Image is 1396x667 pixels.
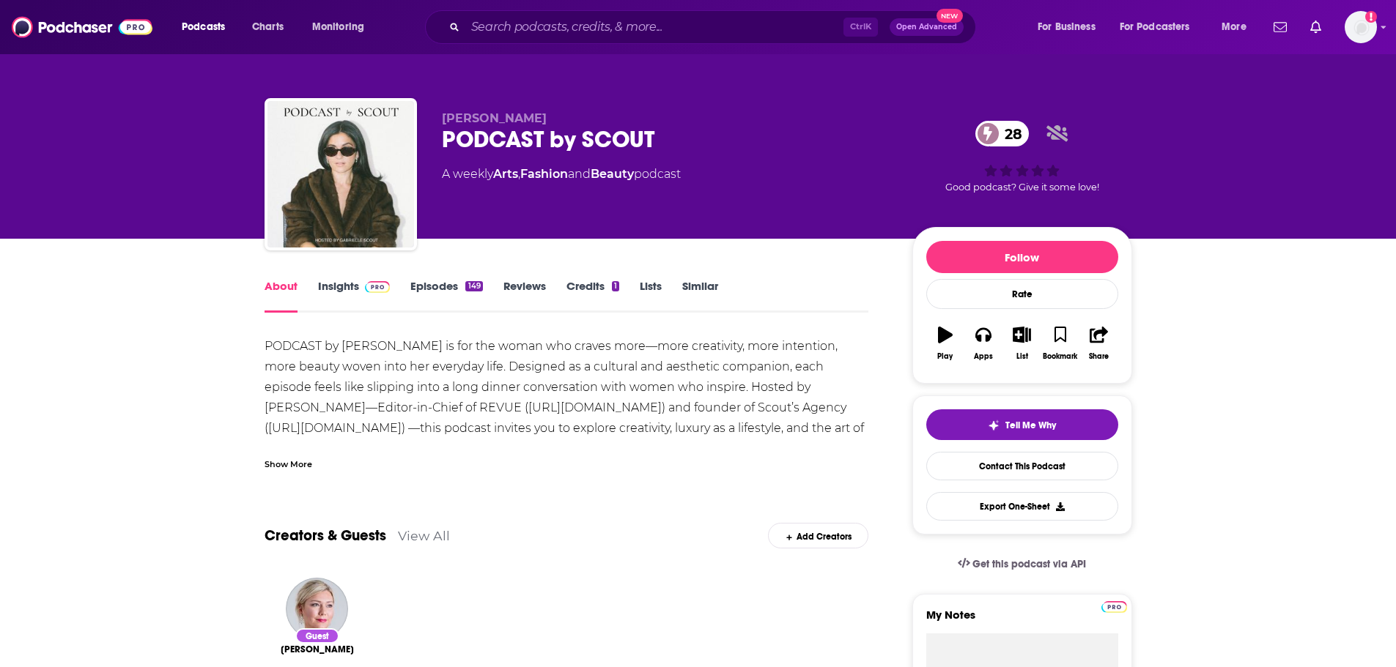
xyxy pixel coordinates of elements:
[890,18,964,36] button: Open AdvancedNew
[265,279,298,313] a: About
[612,281,619,291] div: 1
[912,111,1132,202] div: 28Good podcast? Give it some love!
[1101,601,1127,613] img: Podchaser Pro
[1345,11,1377,43] img: User Profile
[1043,352,1077,361] div: Bookmark
[926,241,1118,273] button: Follow
[990,121,1030,146] span: 28
[640,279,662,313] a: Lists
[286,578,348,640] img: Rebecca Campbell
[312,17,364,37] span: Monitoring
[1079,317,1118,370] button: Share
[1365,11,1377,23] svg: Add a profile image
[318,279,391,313] a: InsightsPodchaser Pro
[410,279,482,313] a: Episodes149
[926,279,1118,309] div: Rate
[398,528,450,543] a: View All
[937,9,963,23] span: New
[974,352,993,361] div: Apps
[926,492,1118,521] button: Export One-Sheet
[12,13,152,41] img: Podchaser - Follow, Share and Rate Podcasts
[442,165,681,183] div: A weekly podcast
[520,167,568,181] a: Fashion
[1345,11,1377,43] button: Show profile menu
[682,279,718,313] a: Similar
[975,121,1030,146] a: 28
[281,644,354,655] span: [PERSON_NAME]
[1120,17,1190,37] span: For Podcasters
[926,409,1118,440] button: tell me why sparkleTell Me Why
[566,279,619,313] a: Credits1
[937,352,953,361] div: Play
[568,167,591,181] span: and
[1110,15,1211,39] button: open menu
[265,526,386,545] a: Creators & Guests
[926,452,1118,480] a: Contact This Podcast
[182,17,225,37] span: Podcasts
[1304,15,1327,40] a: Show notifications dropdown
[1002,317,1041,370] button: List
[1038,17,1096,37] span: For Business
[243,15,292,39] a: Charts
[493,167,518,181] a: Arts
[439,10,990,44] div: Search podcasts, credits, & more...
[946,546,1098,582] a: Get this podcast via API
[365,281,391,293] img: Podchaser Pro
[972,558,1086,570] span: Get this podcast via API
[843,18,878,37] span: Ctrl K
[267,101,414,247] img: PODCAST by SCOUT
[1005,420,1056,431] span: Tell Me Why
[518,167,520,181] span: ,
[503,279,546,313] a: Reviews
[1345,11,1377,43] span: Logged in as PTEPR25
[1222,17,1247,37] span: More
[926,317,964,370] button: Play
[302,15,383,39] button: open menu
[442,111,547,125] span: [PERSON_NAME]
[268,421,402,435] a: [URL][DOMAIN_NAME]
[1268,15,1293,40] a: Show notifications dropdown
[528,400,662,414] a: [URL][DOMAIN_NAME]
[465,281,482,291] div: 149
[1027,15,1114,39] button: open menu
[252,17,284,37] span: Charts
[295,628,339,644] div: Guest
[591,167,634,181] a: Beauty
[1211,15,1265,39] button: open menu
[896,23,957,31] span: Open Advanced
[465,15,843,39] input: Search podcasts, credits, & more...
[1041,317,1079,370] button: Bookmark
[265,336,869,521] div: PODCAST by [PERSON_NAME] is for the woman who craves more—more creativity, more intention, more b...
[1016,352,1028,361] div: List
[926,608,1118,633] label: My Notes
[171,15,244,39] button: open menu
[281,644,354,655] a: Rebecca Campbell
[988,420,1000,431] img: tell me why sparkle
[1101,599,1127,613] a: Pro website
[945,182,1099,193] span: Good podcast? Give it some love!
[768,523,868,548] div: Add Creators
[964,317,1002,370] button: Apps
[1089,352,1109,361] div: Share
